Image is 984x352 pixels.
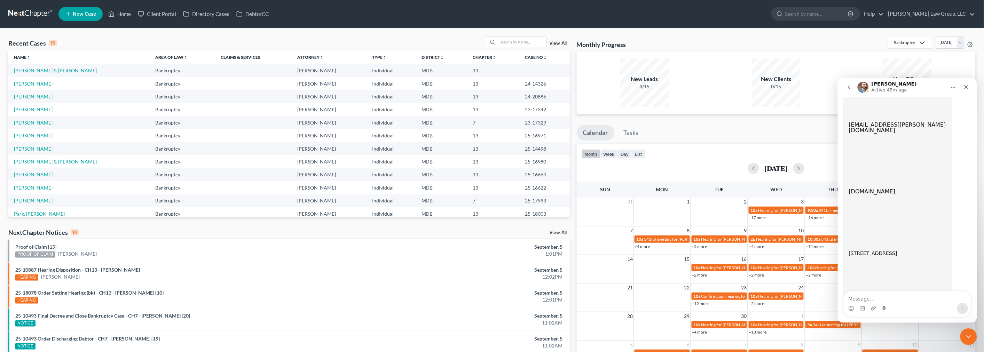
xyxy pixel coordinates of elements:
td: 13 [467,77,519,90]
a: [PERSON_NAME] & [PERSON_NAME] [14,159,97,165]
a: +2 more [749,272,764,278]
a: 25-10493 Final Decree and Close Bankruptcy Case - CH7 - [PERSON_NAME] [20] [15,313,190,319]
a: 25-10493 Order Discharging Debtor - CH7 - [PERSON_NAME] [19] [15,336,160,342]
div: Recent Cases [8,39,57,47]
a: Districtunfold_more [422,55,444,60]
td: MDB [416,129,467,142]
td: Individual [367,129,416,142]
td: 23-17342 [519,103,569,116]
span: 3 [800,198,804,206]
span: 31 [627,198,633,206]
span: 10a [751,208,758,213]
div: September, 5 [385,266,563,273]
a: [DOMAIN_NAME] [11,110,58,117]
iframe: Intercom live chat [960,328,977,345]
span: 7 [743,341,748,349]
a: Case Nounfold_more [525,55,547,60]
td: Bankruptcy [150,103,215,116]
iframe: Intercom live chat [838,78,977,323]
div: New Filings [883,75,932,83]
span: New Case [73,11,96,17]
a: +12 more [692,301,710,306]
td: 13 [467,103,519,116]
td: MDB [416,90,467,103]
button: day [618,149,632,159]
div: NOTICE [15,343,36,350]
td: 7 [467,116,519,129]
button: Emoji picker [11,228,16,233]
span: 341(a) meeting for [PERSON_NAME] [813,322,880,327]
span: Hearing for [PERSON_NAME] & [PERSON_NAME] [701,265,793,270]
a: Home [105,8,134,20]
a: Typeunfold_more [372,55,387,60]
div: NOTICE [15,320,36,327]
span: 2p [751,237,756,242]
a: +2 more [692,272,707,278]
td: Individual [367,103,416,116]
th: Claims & Services [215,50,292,64]
span: 2 [743,198,748,206]
span: 341(a) meeting for [PERSON_NAME] [644,237,711,242]
td: Bankruptcy [150,194,215,207]
span: 14 [627,255,633,263]
span: 1 [800,312,804,320]
a: +2 more [806,272,821,278]
a: View All [550,41,567,46]
td: Individual [367,77,416,90]
span: 10a [694,294,701,299]
a: Calendar [577,125,614,141]
td: 13 [467,129,519,142]
td: Bankruptcy [150,64,215,77]
td: 13 [467,90,519,103]
button: Gif picker [22,228,27,233]
span: 24 [797,283,804,292]
td: [PERSON_NAME] [292,181,367,194]
a: [PERSON_NAME] [14,94,53,99]
td: 13 [467,168,519,181]
textarea: Message… [6,213,133,225]
td: MDB [416,64,467,77]
td: [PERSON_NAME] [292,103,367,116]
span: 10a [637,237,644,242]
a: [PERSON_NAME] [14,198,53,203]
td: [PERSON_NAME] [292,64,367,77]
div: Bankruptcy [894,40,915,46]
td: Bankruptcy [150,181,215,194]
span: 22 [684,283,691,292]
td: Individual [367,168,416,181]
span: 341(a) meeting for [PERSON_NAME] [821,237,888,242]
span: 10a [808,265,814,270]
input: Search by name... [785,7,849,20]
a: [PERSON_NAME] [14,106,53,112]
span: 9a [808,322,812,327]
td: Bankruptcy [150,129,215,142]
span: 5 [629,341,633,349]
td: [PERSON_NAME] [292,142,367,155]
a: +11 more [806,244,824,249]
td: 13 [467,64,519,77]
span: Hearing for [PERSON_NAME] [758,294,813,299]
span: 10 [797,226,804,235]
div: 11:02AM [385,319,563,326]
td: Individual [367,181,416,194]
span: 30 [741,312,748,320]
span: Mon [656,186,668,192]
td: 13 [467,155,519,168]
i: unfold_more [492,56,496,60]
span: 6 [686,341,691,349]
td: 25-16980 [519,155,569,168]
div: 3/15 [620,83,669,90]
span: 9 [743,226,748,235]
div: NextChapter Notices [8,228,79,237]
div: September, 5 [385,289,563,296]
button: Start recording [44,228,50,233]
input: Search by name... [498,37,546,47]
div: September, 5 [385,312,563,319]
div: PROOF OF CLAIM [15,251,55,258]
a: [PERSON_NAME] [14,171,53,177]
